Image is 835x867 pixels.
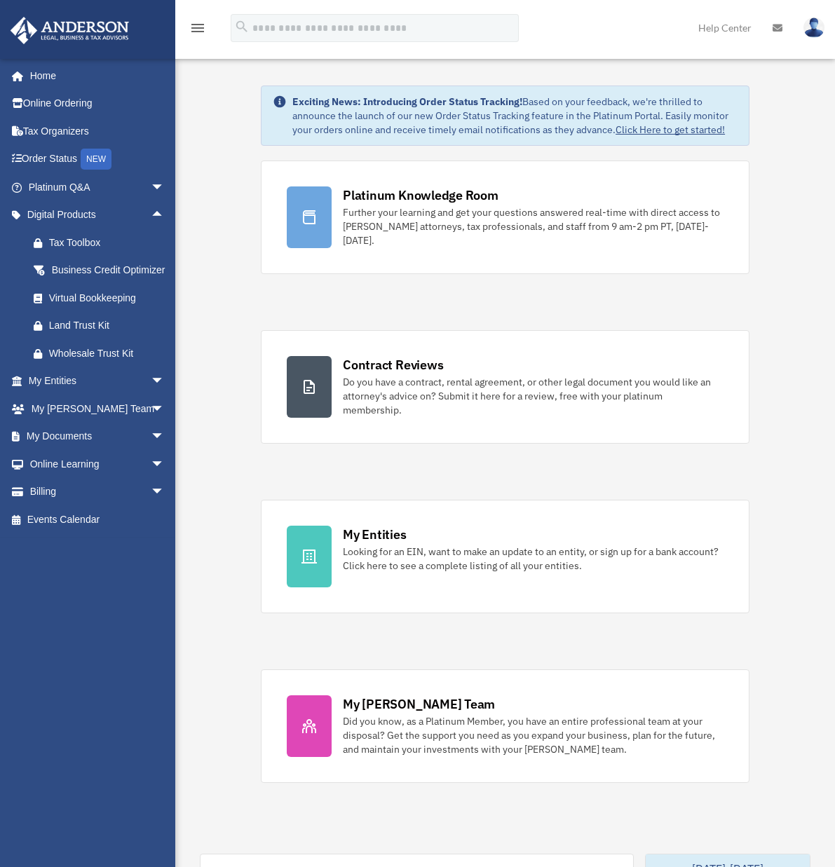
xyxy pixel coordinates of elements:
[151,173,179,202] span: arrow_drop_down
[151,423,179,451] span: arrow_drop_down
[6,17,133,44] img: Anderson Advisors Platinum Portal
[616,123,725,136] a: Click Here to get started!
[10,90,186,118] a: Online Ordering
[10,367,186,395] a: My Entitiesarrow_drop_down
[20,228,186,257] a: Tax Toolbox
[292,95,522,108] strong: Exciting News: Introducing Order Status Tracking!
[261,161,749,274] a: Platinum Knowledge Room Further your learning and get your questions answered real-time with dire...
[10,505,186,533] a: Events Calendar
[343,714,724,756] div: Did you know, as a Platinum Member, you have an entire professional team at your disposal? Get th...
[343,375,724,417] div: Do you have a contract, rental agreement, or other legal document you would like an attorney's ad...
[10,201,186,229] a: Digital Productsarrow_drop_up
[261,330,749,444] a: Contract Reviews Do you have a contract, rental agreement, or other legal document you would like...
[343,205,724,247] div: Further your learning and get your questions answered real-time with direct access to [PERSON_NAM...
[151,478,179,507] span: arrow_drop_down
[20,257,186,285] a: Business Credit Optimizer
[49,317,168,334] div: Land Trust Kit
[10,117,186,145] a: Tax Organizers
[189,25,206,36] a: menu
[49,234,168,252] div: Tax Toolbox
[151,395,179,423] span: arrow_drop_down
[20,284,186,312] a: Virtual Bookkeeping
[343,186,498,204] div: Platinum Knowledge Room
[343,545,724,573] div: Looking for an EIN, want to make an update to an entity, or sign up for a bank account? Click her...
[10,145,186,174] a: Order StatusNEW
[10,450,186,478] a: Online Learningarrow_drop_down
[189,20,206,36] i: menu
[234,19,250,34] i: search
[803,18,824,38] img: User Pic
[261,669,749,783] a: My [PERSON_NAME] Team Did you know, as a Platinum Member, you have an entire professional team at...
[343,356,443,374] div: Contract Reviews
[20,312,186,340] a: Land Trust Kit
[10,173,186,201] a: Platinum Q&Aarrow_drop_down
[49,289,168,307] div: Virtual Bookkeeping
[151,450,179,479] span: arrow_drop_down
[292,95,738,137] div: Based on your feedback, we're thrilled to announce the launch of our new Order Status Tracking fe...
[81,149,111,170] div: NEW
[20,339,186,367] a: Wholesale Trust Kit
[10,62,179,90] a: Home
[343,526,406,543] div: My Entities
[151,367,179,396] span: arrow_drop_down
[10,423,186,451] a: My Documentsarrow_drop_down
[151,201,179,230] span: arrow_drop_up
[261,500,749,613] a: My Entities Looking for an EIN, want to make an update to an entity, or sign up for a bank accoun...
[49,345,168,362] div: Wholesale Trust Kit
[343,695,495,713] div: My [PERSON_NAME] Team
[49,261,168,279] div: Business Credit Optimizer
[10,478,186,506] a: Billingarrow_drop_down
[10,395,186,423] a: My [PERSON_NAME] Teamarrow_drop_down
